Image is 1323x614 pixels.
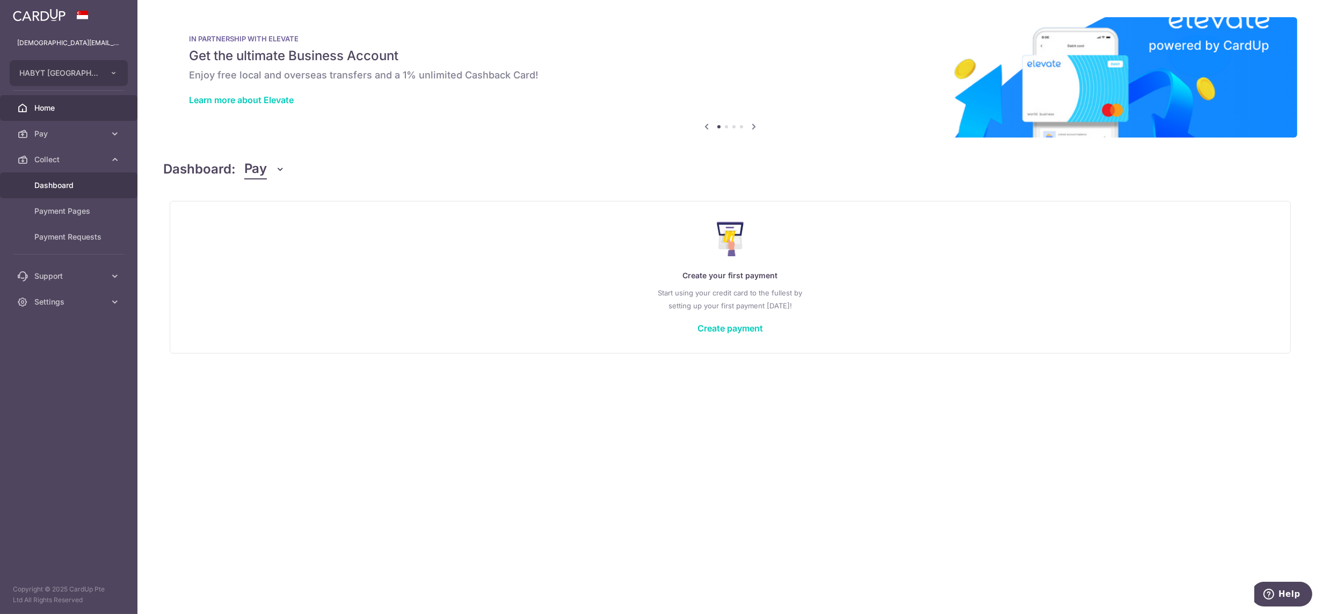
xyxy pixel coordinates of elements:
[189,34,1271,43] p: IN PARTNERSHIP WITH ELEVATE
[244,159,267,179] span: Pay
[17,38,120,48] p: [DEMOGRAPHIC_DATA][EMAIL_ADDRESS][DOMAIN_NAME]
[34,271,105,281] span: Support
[34,206,105,216] span: Payment Pages
[697,323,763,334] a: Create payment
[192,286,1269,312] p: Start using your credit card to the fullest by setting up your first payment [DATE]!
[192,269,1269,282] p: Create your first payment
[19,68,99,78] span: HABYT [GEOGRAPHIC_DATA] ONE PTE. LTD.
[163,17,1297,138] img: Renovation banner
[163,160,236,179] h4: Dashboard:
[13,9,66,21] img: CardUp
[34,232,105,242] span: Payment Requests
[244,159,286,179] button: Pay
[1254,582,1312,609] iframe: Opens a widget where you can find more information
[189,69,1271,82] h6: Enjoy free local and overseas transfers and a 1% unlimited Cashback Card!
[34,180,105,191] span: Dashboard
[717,222,744,256] img: Make Payment
[189,95,294,105] a: Learn more about Elevate
[34,154,105,165] span: Collect
[10,60,128,86] button: HABYT [GEOGRAPHIC_DATA] ONE PTE. LTD.
[34,297,105,307] span: Settings
[34,103,105,113] span: Home
[34,128,105,139] span: Pay
[189,47,1271,64] h5: Get the ultimate Business Account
